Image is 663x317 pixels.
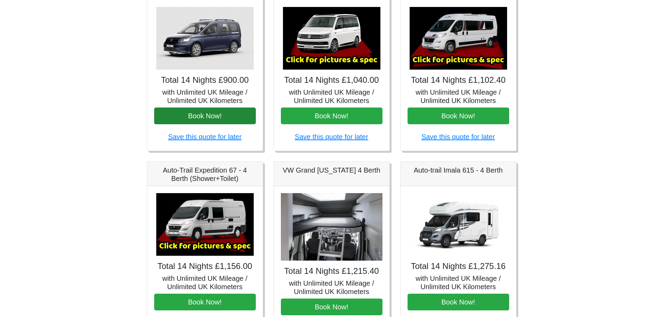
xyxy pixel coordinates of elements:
h5: with Unlimited UK Mileage / Unlimited UK Kilometers [154,88,256,105]
button: Book Now! [154,294,256,310]
h5: with Unlimited UK Mileage / Unlimited UK Kilometers [281,88,382,105]
h4: Total 14 Nights £1,215.40 [281,266,382,276]
h5: with Unlimited UK Mileage / Unlimited UK Kilometers [154,274,256,291]
a: Save this quote for later [168,133,242,141]
h5: with Unlimited UK Mileage / Unlimited UK Kilometers [408,274,509,291]
a: Save this quote for later [295,133,368,141]
h4: Total 14 Nights £1,040.00 [281,75,382,85]
h5: Auto-trail Imala 615 - 4 Berth [408,166,509,174]
a: Save this quote for later [421,133,495,141]
button: Book Now! [281,299,382,315]
img: Auto-trail Imala 615 - 4 Berth [410,193,507,256]
img: VW Grand California 4 Berth [281,193,382,261]
h4: Total 14 Nights £1,275.16 [408,261,509,271]
h4: Total 14 Nights £900.00 [154,75,256,85]
button: Book Now! [408,294,509,310]
button: Book Now! [154,108,256,124]
h5: with Unlimited UK Mileage / Unlimited UK Kilometers [408,88,509,105]
h4: Total 14 Nights £1,102.40 [408,75,509,85]
img: VW Caddy California Maxi [156,7,254,70]
button: Book Now! [281,108,382,124]
img: VW California Ocean T6.1 (Auto, Awning) [283,7,380,70]
button: Book Now! [408,108,509,124]
h5: with Unlimited UK Mileage / Unlimited UK Kilometers [281,279,382,296]
h5: Auto-Trail Expedition 67 - 4 Berth (Shower+Toilet) [154,166,256,183]
h5: VW Grand [US_STATE] 4 Berth [281,166,382,174]
img: Auto-Trail Expedition 66 - 2 Berth (Shower+Toilet) [410,7,507,70]
h4: Total 14 Nights £1,156.00 [154,261,256,271]
img: Auto-Trail Expedition 67 - 4 Berth (Shower+Toilet) [156,193,254,256]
